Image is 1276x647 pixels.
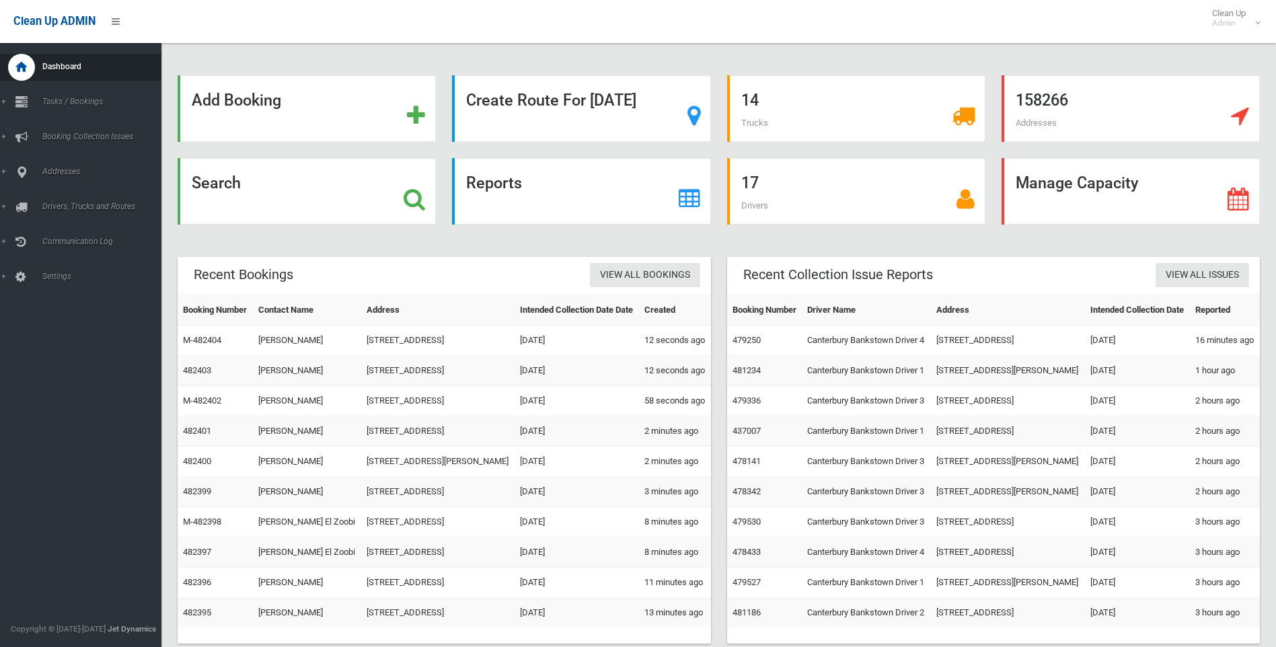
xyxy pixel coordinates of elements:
[639,568,711,598] td: 11 minutes ago
[515,447,639,477] td: [DATE]
[727,295,802,326] th: Booking Number
[183,365,211,375] a: 482403
[1085,386,1190,416] td: [DATE]
[590,263,700,288] a: View All Bookings
[452,158,710,225] a: Reports
[361,507,515,537] td: [STREET_ADDRESS]
[741,118,768,128] span: Trucks
[183,456,211,466] a: 482400
[931,598,1085,628] td: [STREET_ADDRESS]
[802,295,931,326] th: Driver Name
[183,486,211,496] a: 482399
[192,91,281,110] strong: Add Booking
[361,356,515,386] td: [STREET_ADDRESS]
[733,365,761,375] a: 481234
[1212,18,1246,28] small: Admin
[733,486,761,496] a: 478342
[1085,356,1190,386] td: [DATE]
[515,477,639,507] td: [DATE]
[1085,326,1190,356] td: [DATE]
[361,295,515,326] th: Address
[639,598,711,628] td: 13 minutes ago
[1016,174,1138,192] strong: Manage Capacity
[466,174,522,192] strong: Reports
[515,568,639,598] td: [DATE]
[931,416,1085,447] td: [STREET_ADDRESS]
[802,477,931,507] td: Canterbury Bankstown Driver 3
[253,598,361,628] td: [PERSON_NAME]
[727,75,985,142] a: 14 Trucks
[178,158,436,225] a: Search
[515,386,639,416] td: [DATE]
[733,426,761,436] a: 437007
[361,386,515,416] td: [STREET_ADDRESS]
[515,507,639,537] td: [DATE]
[639,295,711,326] th: Created
[1205,8,1259,28] span: Clean Up
[253,416,361,447] td: [PERSON_NAME]
[13,15,96,28] span: Clean Up ADMIN
[183,517,221,527] a: M-482398
[931,477,1085,507] td: [STREET_ADDRESS][PERSON_NAME]
[639,507,711,537] td: 8 minutes ago
[1085,568,1190,598] td: [DATE]
[183,577,211,587] a: 482396
[183,607,211,617] a: 482395
[253,568,361,598] td: [PERSON_NAME]
[253,386,361,416] td: [PERSON_NAME]
[802,326,931,356] td: Canterbury Bankstown Driver 4
[639,386,711,416] td: 58 seconds ago
[733,335,761,345] a: 479250
[1190,598,1260,628] td: 3 hours ago
[361,326,515,356] td: [STREET_ADDRESS]
[741,91,759,110] strong: 14
[183,547,211,557] a: 482397
[931,295,1085,326] th: Address
[178,295,253,326] th: Booking Number
[515,537,639,568] td: [DATE]
[38,272,172,281] span: Settings
[741,200,768,211] span: Drivers
[183,426,211,436] a: 482401
[1085,507,1190,537] td: [DATE]
[931,356,1085,386] td: [STREET_ADDRESS][PERSON_NAME]
[183,395,221,406] a: M-482402
[733,456,761,466] a: 478141
[733,577,761,587] a: 479527
[178,75,436,142] a: Add Booking
[802,447,931,477] td: Canterbury Bankstown Driver 3
[1156,263,1249,288] a: View All Issues
[727,262,949,288] header: Recent Collection Issue Reports
[1190,386,1260,416] td: 2 hours ago
[727,158,985,225] a: 17 Drivers
[733,547,761,557] a: 478433
[1190,568,1260,598] td: 3 hours ago
[361,537,515,568] td: [STREET_ADDRESS]
[361,416,515,447] td: [STREET_ADDRESS]
[192,174,241,192] strong: Search
[1190,416,1260,447] td: 2 hours ago
[1085,598,1190,628] td: [DATE]
[1190,447,1260,477] td: 2 hours ago
[1085,416,1190,447] td: [DATE]
[1190,507,1260,537] td: 3 hours ago
[515,295,639,326] th: Intended Collection Date Date
[1016,91,1068,110] strong: 158266
[253,326,361,356] td: [PERSON_NAME]
[1190,295,1260,326] th: Reported
[931,326,1085,356] td: [STREET_ADDRESS]
[1190,477,1260,507] td: 2 hours ago
[361,598,515,628] td: [STREET_ADDRESS]
[11,624,106,634] span: Copyright © [DATE]-[DATE]
[802,386,931,416] td: Canterbury Bankstown Driver 3
[38,62,172,71] span: Dashboard
[253,356,361,386] td: [PERSON_NAME]
[639,477,711,507] td: 3 minutes ago
[38,202,172,211] span: Drivers, Trucks and Routes
[515,356,639,386] td: [DATE]
[38,237,172,246] span: Communication Log
[515,326,639,356] td: [DATE]
[931,386,1085,416] td: [STREET_ADDRESS]
[253,477,361,507] td: [PERSON_NAME]
[802,598,931,628] td: Canterbury Bankstown Driver 2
